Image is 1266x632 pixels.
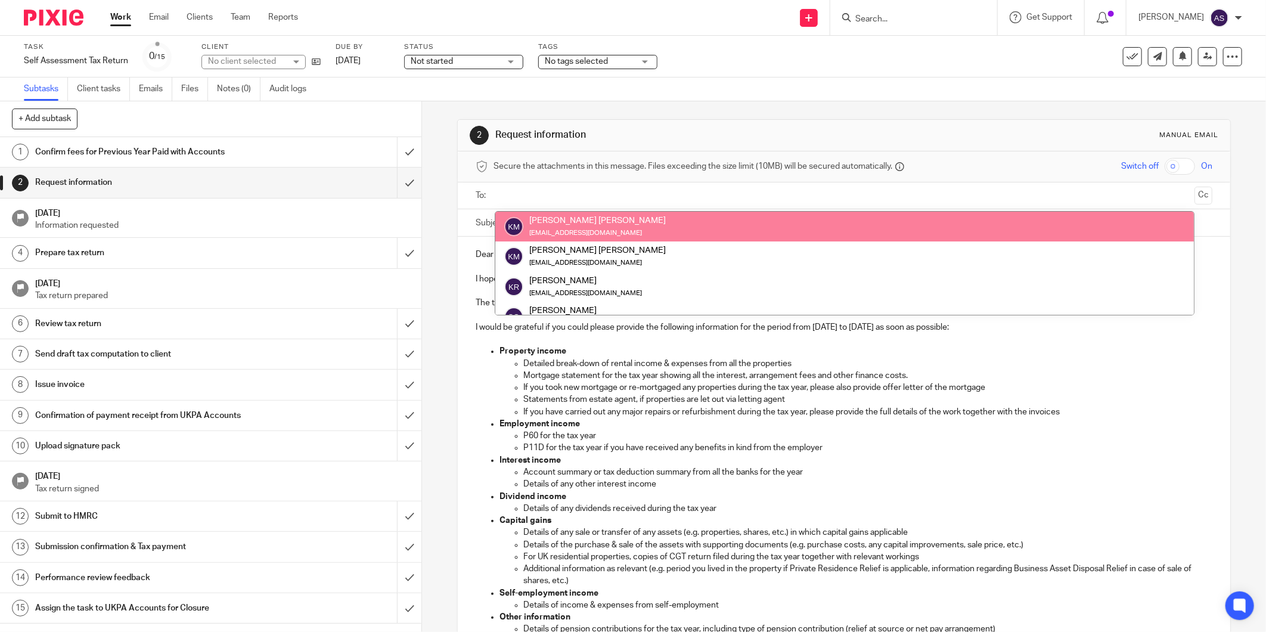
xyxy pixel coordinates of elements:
a: Files [181,78,208,101]
p: Details of the purchase & sale of the assets with supporting documents (e.g. purchase costs, any ... [523,539,1212,551]
a: Subtasks [24,78,68,101]
img: svg%3E [504,307,523,326]
h1: Submit to HMRC [35,507,269,525]
div: 7 [12,346,29,363]
label: Client [201,42,321,52]
a: Notes (0) [217,78,260,101]
img: svg%3E [504,217,523,236]
h1: Issue invoice [35,376,269,394]
p: P11D for the tax year if you have received any benefits in kind from the employer [523,442,1212,454]
h1: Request information [495,129,870,141]
h1: Submission confirmation & Tax payment [35,538,269,556]
h1: Review tax return [35,315,269,333]
small: [EMAIL_ADDRESS][DOMAIN_NAME] [529,259,642,266]
p: I would be grateful if you could please provide the following information for the period from [DA... [476,321,1212,333]
label: To: [476,190,489,202]
span: Secure the attachments in this message. Files exceeding the size limit (10MB) will be secured aut... [494,160,892,172]
strong: Capital gains [499,516,551,525]
div: 10 [12,438,29,454]
div: 4 [12,245,29,262]
div: 2 [470,126,489,145]
label: Tags [538,42,657,52]
a: Reports [268,11,298,23]
div: No client selected [208,55,286,67]
a: Team [231,11,250,23]
div: 2 [12,175,29,191]
small: [EMAIL_ADDRESS][DOMAIN_NAME] [529,230,642,236]
p: Dear [PERSON_NAME] [PERSON_NAME], [476,249,1212,261]
h1: Confirm fees for Previous Year Paid with Accounts [35,143,269,161]
h1: [DATE] [35,275,409,290]
a: Audit logs [269,78,315,101]
label: Subject: [476,217,507,229]
h1: Request information [35,174,269,191]
div: 14 [12,569,29,586]
button: + Add subtask [12,109,77,129]
p: [PERSON_NAME] [1138,11,1204,23]
img: svg%3E [504,277,523,296]
strong: Property income [499,347,566,355]
p: Details of any other interest income [523,478,1212,490]
div: 9 [12,407,29,424]
h1: Upload signature pack [35,437,269,455]
div: [PERSON_NAME] [529,274,642,286]
img: svg%3E [504,247,523,266]
p: Statements from estate agent, if properties are let out via letting agent [523,394,1212,405]
small: [EMAIL_ADDRESS][DOMAIN_NAME] [529,290,642,296]
a: Email [149,11,169,23]
div: 6 [12,315,29,332]
div: [PERSON_NAME] [529,305,642,317]
strong: Interest income [499,456,561,464]
span: [DATE] [336,57,361,65]
a: Emails [139,78,172,101]
h1: [DATE] [35,467,409,482]
label: Due by [336,42,389,52]
div: Self Assessment Tax Return [24,55,128,67]
div: 8 [12,376,29,393]
div: [PERSON_NAME] [PERSON_NAME] [529,215,666,227]
strong: Other information [499,613,570,621]
div: 15 [12,600,29,616]
strong: Dividend income [499,492,566,501]
label: Status [404,42,523,52]
span: On [1201,160,1212,172]
h1: Prepare tax return [35,244,269,262]
span: Get Support [1026,13,1072,21]
button: Cc [1194,187,1212,205]
p: If you have carried out any major repairs or refurbishment during the tax year, please provide th... [523,406,1212,418]
h1: [DATE] [35,205,409,219]
div: 13 [12,539,29,556]
h1: Assign the task to UKPA Accounts for Closure [35,599,269,617]
p: Tax return prepared [35,290,409,302]
div: 1 [12,144,29,160]
p: Details of income & expenses from self-employment [523,599,1212,611]
p: If you took new mortgage or re-mortgaged any properties during the tax year, please also provide ... [523,382,1212,394]
p: I hope you are keeping well. [476,273,1212,285]
strong: Employment income [499,420,580,428]
label: Task [24,42,128,52]
a: Work [110,11,131,23]
p: For UK residential properties, copies of CGT return filed during the tax year together with relev... [523,551,1212,563]
h1: Send draft tax computation to client [35,345,269,363]
h1: Confirmation of payment receipt from UKPA Accounts [35,407,269,425]
p: Mortgage statement for the tax year showing all the interest, arrangement fees and other finance ... [523,370,1212,382]
p: The tax year 2024/ 2025 has ended on [DATE] . So, we are planning to start preparing your persona... [476,297,1212,309]
span: Switch off [1121,160,1159,172]
p: Tax return signed [35,483,409,495]
input: Search [854,14,961,25]
p: Details of any sale or transfer of any assets (e.g. properties, shares, etc.) in which capital ga... [523,526,1212,538]
p: P60 for the tax year [523,430,1212,442]
a: Client tasks [77,78,130,101]
p: Detailed break-down of rental income & expenses from all the properties [523,358,1212,370]
small: /15 [155,54,166,60]
p: Details of any dividends received during the tax year [523,503,1212,515]
span: No tags selected [545,57,608,66]
img: Pixie [24,10,83,26]
a: Clients [187,11,213,23]
p: Information requested [35,219,409,231]
h1: Performance review feedback [35,569,269,587]
div: [PERSON_NAME] [PERSON_NAME] [529,244,666,256]
img: svg%3E [1210,8,1229,27]
p: Account summary or tax deduction summary from all the banks for the year [523,466,1212,478]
